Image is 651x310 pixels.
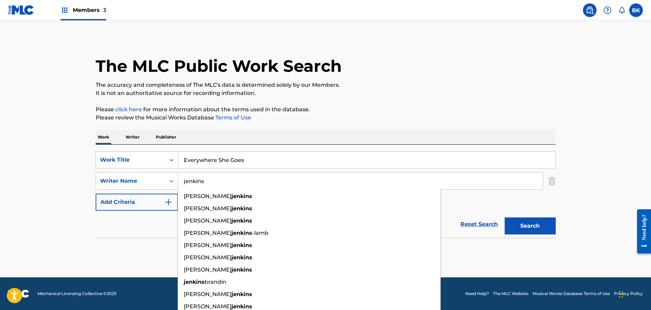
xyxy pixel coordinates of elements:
img: search [586,6,594,14]
a: Public Search [583,3,597,17]
span: [PERSON_NAME] [184,230,231,236]
a: The MLC Website [493,291,528,297]
img: logo [8,290,29,298]
a: Privacy Policy [614,291,643,297]
span: Mechanical Licensing Collective © 2025 [37,291,116,297]
span: 3 [103,7,106,13]
strong: jenkins [231,254,252,261]
a: Terms of Use [214,114,251,121]
strong: jenkins [231,230,252,236]
iframe: Chat Widget [617,277,651,310]
strong: jenkins [231,217,252,224]
h1: The MLC Public Work Search [96,56,342,76]
p: Please review the Musical Works Database [96,114,556,122]
div: User Menu [629,3,643,17]
p: It is not an authoritative source for recording information. [96,89,556,97]
img: help [603,6,612,14]
strong: jenkins [231,266,252,273]
form: Search Form [96,151,556,238]
button: Search [505,217,556,234]
span: Members [73,6,106,14]
span: [PERSON_NAME] [184,205,231,212]
span: brandin [205,279,226,285]
p: Writer [124,130,142,144]
span: [PERSON_NAME] [184,254,231,261]
img: Delete Criterion [548,173,556,190]
p: Please for more information about the terms used in the database. [96,105,556,114]
a: Reset Search [457,217,501,232]
strong: jenkins [231,303,252,310]
div: Notifications [618,7,625,14]
span: [PERSON_NAME] [184,291,231,297]
span: [PERSON_NAME] [184,242,231,248]
p: Work [96,130,111,144]
strong: jenkins [231,193,252,199]
a: Musical Works Database Terms of Use [533,291,610,297]
a: click here [115,106,142,113]
span: [PERSON_NAME] [184,266,231,273]
iframe: Resource Center [632,204,651,259]
span: [PERSON_NAME] [184,217,231,224]
div: Work Title [100,156,161,164]
div: Writer Name [100,177,161,185]
img: 9d2ae6d4665cec9f34b9.svg [164,198,173,206]
strong: jenkins [184,279,205,285]
p: Publisher [154,130,178,144]
p: The accuracy and completeness of The MLC's data is determined solely by our Members. [96,81,556,89]
strong: jenkins [231,291,252,297]
img: Top Rightsholders [61,6,69,14]
strong: jenkins [231,242,252,248]
img: MLC Logo [8,5,34,15]
strong: jenkins [231,205,252,212]
div: Drag [619,284,623,305]
button: Add Criteria [96,194,178,211]
span: -lamb [252,230,268,236]
span: [PERSON_NAME] [184,193,231,199]
div: Help [601,3,614,17]
span: [PERSON_NAME] [184,303,231,310]
a: Need Help? [465,291,489,297]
